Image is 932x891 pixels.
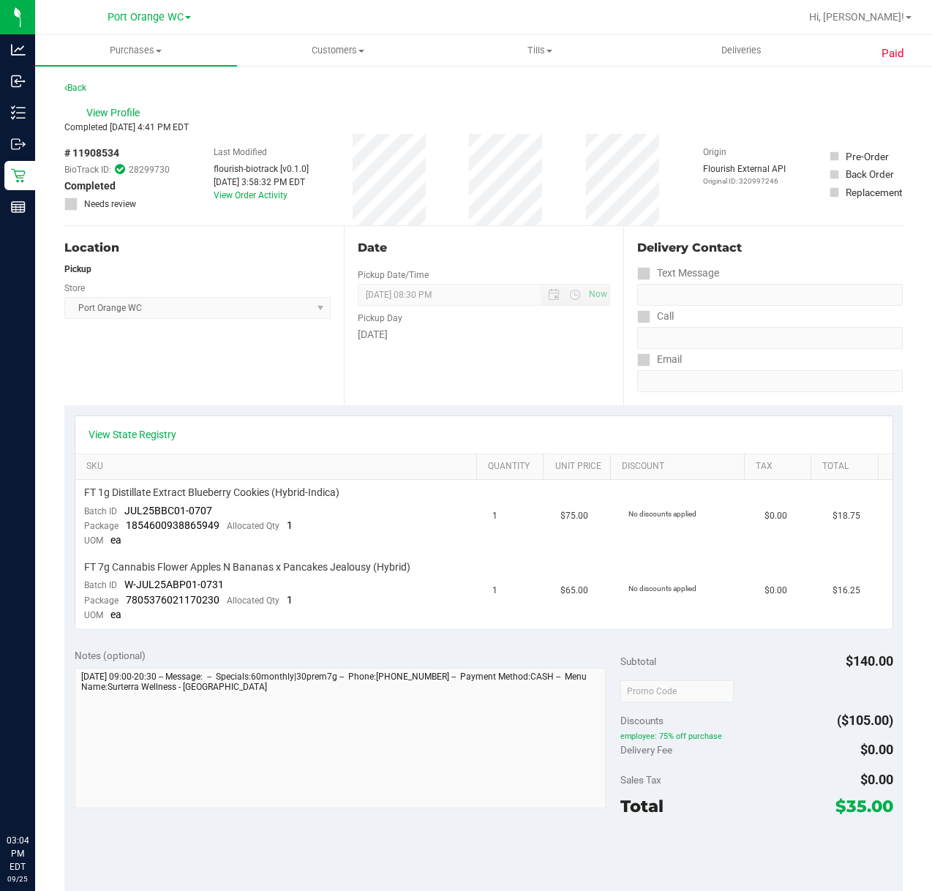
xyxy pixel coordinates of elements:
[11,74,26,89] inline-svg: Inbound
[110,534,121,546] span: ea
[555,461,605,473] a: Unit Price
[64,122,189,132] span: Completed [DATE] 4:41 PM EDT
[620,796,664,816] span: Total
[492,584,497,598] span: 1
[84,610,103,620] span: UOM
[110,609,121,620] span: ea
[86,105,145,121] span: View Profile
[756,461,805,473] a: Tax
[238,44,438,57] span: Customers
[560,509,588,523] span: $75.00
[64,83,86,93] a: Back
[764,584,787,598] span: $0.00
[622,461,738,473] a: Discount
[84,486,339,500] span: FT 1g Distillate Extract Blueberry Cookies (Hybrid-Indica)
[833,509,860,523] span: $18.75
[7,834,29,873] p: 03:04 PM EDT
[620,774,661,786] span: Sales Tax
[846,653,893,669] span: $140.00
[620,680,734,702] input: Promo Code
[703,176,786,187] p: Original ID: 320997246
[84,595,119,606] span: Package
[637,349,682,370] label: Email
[837,713,893,728] span: ($105.00)
[11,42,26,57] inline-svg: Analytics
[860,742,893,757] span: $0.00
[126,519,219,531] span: 1854600938865949
[11,105,26,120] inline-svg: Inventory
[620,732,893,742] span: employee: 75% off purchase
[637,263,719,284] label: Text Message
[64,163,111,176] span: BioTrack ID:
[560,584,588,598] span: $65.00
[620,707,664,734] span: Discounts
[84,521,119,531] span: Package
[846,185,902,200] div: Replacement
[703,162,786,187] div: Flourish External API
[84,506,117,516] span: Batch ID
[84,560,410,574] span: FT 7g Cannabis Flower Apples N Bananas x Pancakes Jealousy (Hybrid)
[237,35,439,66] a: Customers
[126,594,219,606] span: 7805376021170230
[11,168,26,183] inline-svg: Retail
[358,312,402,325] label: Pickup Day
[488,461,538,473] a: Quantity
[75,650,146,661] span: Notes (optional)
[214,190,288,200] a: View Order Activity
[822,461,872,473] a: Total
[846,167,894,181] div: Back Order
[620,744,672,756] span: Delivery Fee
[35,44,237,57] span: Purchases
[637,239,903,257] div: Delivery Contact
[637,306,674,327] label: Call
[64,178,116,194] span: Completed
[11,137,26,151] inline-svg: Outbound
[115,162,125,176] span: In Sync
[702,44,781,57] span: Deliveries
[89,427,176,442] a: View State Registry
[15,774,59,818] iframe: Resource center
[358,239,610,257] div: Date
[846,149,889,164] div: Pre-Order
[84,535,103,546] span: UOM
[882,45,904,62] span: Paid
[764,509,787,523] span: $0.00
[860,772,893,787] span: $0.00
[7,873,29,884] p: 09/25
[227,595,279,606] span: Allocated Qty
[492,509,497,523] span: 1
[84,198,136,211] span: Needs review
[637,284,903,306] input: Format: (999) 999-9999
[440,44,640,57] span: Tills
[129,163,170,176] span: 28299730
[628,584,696,593] span: No discounts applied
[35,35,237,66] a: Purchases
[641,35,843,66] a: Deliveries
[64,239,331,257] div: Location
[703,146,726,159] label: Origin
[64,264,91,274] strong: Pickup
[358,327,610,342] div: [DATE]
[124,579,224,590] span: W-JUL25ABP01-0731
[64,146,119,161] span: # 11908534
[628,510,696,518] span: No discounts applied
[809,11,904,23] span: Hi, [PERSON_NAME]!
[11,200,26,214] inline-svg: Reports
[439,35,641,66] a: Tills
[835,796,893,816] span: $35.00
[214,162,309,176] div: flourish-biotrack [v0.1.0]
[214,176,309,189] div: [DATE] 3:58:32 PM EDT
[287,519,293,531] span: 1
[620,655,656,667] span: Subtotal
[214,146,267,159] label: Last Modified
[124,505,212,516] span: JUL25BBC01-0707
[287,594,293,606] span: 1
[833,584,860,598] span: $16.25
[108,11,184,23] span: Port Orange WC
[84,580,117,590] span: Batch ID
[64,282,85,295] label: Store
[227,521,279,531] span: Allocated Qty
[358,268,429,282] label: Pickup Date/Time
[637,327,903,349] input: Format: (999) 999-9999
[86,461,471,473] a: SKU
